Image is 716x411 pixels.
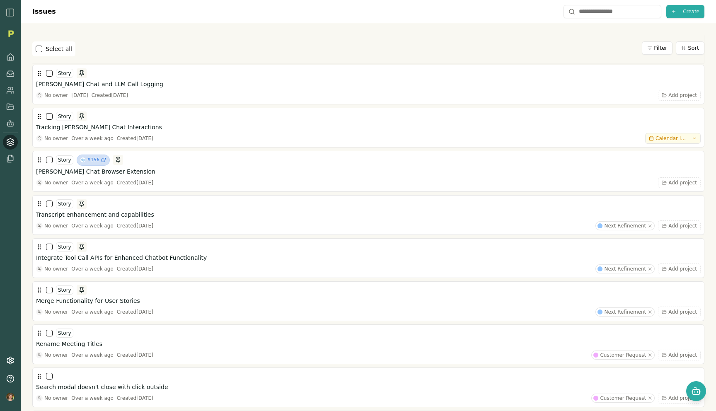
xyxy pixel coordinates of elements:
[71,309,114,315] div: Over a week ago
[36,167,155,176] h3: [PERSON_NAME] Chat Browser Extension
[36,210,701,219] button: Transcript enhancement and capabilities
[676,41,704,55] button: Sort
[117,179,153,186] div: Created [DATE]
[658,177,701,188] button: Add project
[658,307,701,317] button: Add project
[71,135,114,142] div: Over a week ago
[591,394,655,403] button: Customer Request
[658,350,701,360] button: Add project
[595,264,655,273] button: Next Refinement
[36,383,701,391] button: Search modal doesn't close with click outside
[36,80,163,88] h3: [PERSON_NAME] Chat and LLM Call Logging
[604,309,646,315] span: Next Refinement
[117,222,153,229] div: Created [DATE]
[5,27,17,40] img: Organization logo
[683,8,699,15] span: Create
[36,297,701,305] button: Merge Functionality for User Stories
[56,112,73,121] div: Story
[604,266,646,272] span: Next Refinement
[595,221,655,230] button: Next Refinement
[668,179,697,186] span: Add project
[71,92,88,99] div: [DATE]
[117,309,153,315] div: Created [DATE]
[46,45,72,53] label: Select all
[56,69,73,78] div: Story
[71,266,114,272] div: Over a week ago
[32,7,56,17] h1: Issues
[87,157,99,164] span: #156
[44,309,68,315] span: No owner
[658,90,701,101] button: Add project
[658,393,701,404] button: Add project
[36,210,154,219] h3: Transcript enhancement and capabilities
[71,179,114,186] div: Over a week ago
[44,135,68,142] span: No owner
[117,266,153,272] div: Created [DATE]
[44,266,68,272] span: No owner
[600,395,646,401] span: Customer Request
[668,92,697,99] span: Add project
[117,135,153,142] div: Created [DATE]
[56,329,73,338] div: Story
[668,222,697,229] span: Add project
[56,242,73,251] div: Story
[686,381,706,401] button: Open chat
[656,135,689,142] span: Calendar Integration
[44,222,68,229] span: No owner
[6,393,15,401] img: profile
[71,352,114,358] div: Over a week ago
[36,123,162,131] h3: Tracking [PERSON_NAME] Chat Interactions
[668,395,697,401] span: Add project
[668,309,697,315] span: Add project
[658,220,701,231] button: Add project
[36,383,168,391] h3: Search modal doesn't close with click outside
[645,133,701,144] button: Calendar Integration
[71,395,114,401] div: Over a week ago
[117,395,153,401] div: Created [DATE]
[600,352,646,358] span: Customer Request
[36,340,701,348] button: Rename Meeting Titles
[3,371,18,386] button: Help
[36,254,207,262] h3: Integrate Tool Call APIs for Enhanced Chatbot Functionality
[117,352,153,358] div: Created [DATE]
[36,167,701,176] button: [PERSON_NAME] Chat Browser Extension
[591,351,655,360] button: Customer Request
[5,7,15,17] img: sidebar
[36,80,701,88] button: [PERSON_NAME] Chat and LLM Call Logging
[595,307,655,317] button: Next Refinement
[44,395,68,401] span: No owner
[668,266,697,272] span: Add project
[604,222,646,229] span: Next Refinement
[666,5,704,18] button: Create
[56,199,73,208] div: Story
[642,41,672,55] button: Filter
[44,92,68,99] span: No owner
[56,155,73,164] div: Story
[36,123,701,131] button: Tracking [PERSON_NAME] Chat Interactions
[36,297,140,305] h3: Merge Functionality for User Stories
[44,352,68,358] span: No owner
[44,179,68,186] span: No owner
[668,352,697,358] span: Add project
[36,254,701,262] button: Integrate Tool Call APIs for Enhanced Chatbot Functionality
[36,340,102,348] h3: Rename Meeting Titles
[92,92,128,99] div: Created [DATE]
[658,264,701,274] button: Add project
[56,285,73,295] div: Story
[71,222,114,229] div: Over a week ago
